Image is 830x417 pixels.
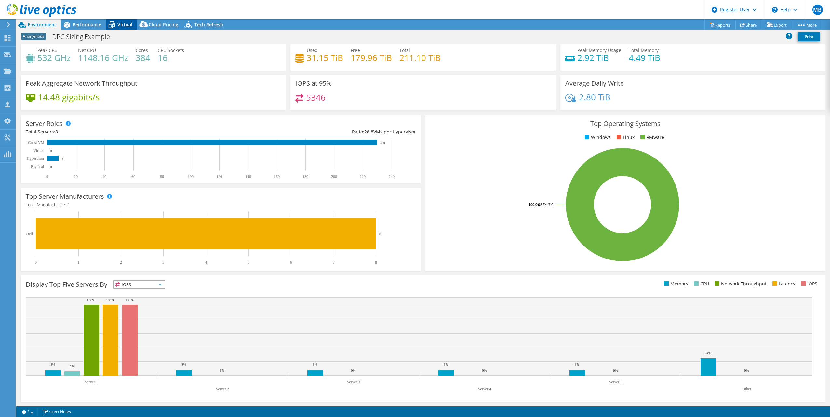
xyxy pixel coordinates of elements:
text: 7 [333,260,335,265]
text: 1 [77,260,79,265]
div: Total Servers: [26,128,221,135]
text: Other [742,387,751,391]
h4: 179.96 TiB [351,54,392,61]
span: Anonymous [21,33,46,40]
h3: Top Operating Systems [430,120,821,127]
span: Net CPU [78,47,96,53]
text: 80 [160,174,164,179]
li: Latency [771,280,795,287]
h3: IOPS at 95% [295,80,332,87]
li: Network Throughput [713,280,767,287]
text: 8% [50,362,55,366]
h1: DPC Sizing Example [49,33,120,40]
span: Peak CPU [37,47,58,53]
text: 0 [35,260,37,265]
span: Virtual [117,21,132,28]
span: Performance [73,21,101,28]
a: Share [735,20,762,30]
h4: 2.80 TiB [579,94,610,101]
text: 100% [125,298,134,302]
text: 8% [575,362,580,366]
a: Print [798,32,820,41]
text: 3 [162,260,164,265]
text: 0 [50,165,52,169]
text: 8 [62,157,63,160]
h3: Peak Aggregate Network Throughput [26,80,137,87]
tspan: 100.0% [529,202,541,207]
text: 6% [70,364,74,368]
text: Guest VM [28,140,44,145]
text: Hypervisor [27,156,44,161]
text: Server 3 [347,380,360,384]
text: 24% [705,351,711,355]
a: Project Notes [37,408,75,416]
text: 100% [106,298,114,302]
text: 200 [331,174,337,179]
text: 5 [248,260,249,265]
h4: Total Manufacturers: [26,201,416,208]
text: 100% [87,298,95,302]
text: 140 [245,174,251,179]
svg: \n [772,7,778,13]
span: Cores [136,47,148,53]
span: Total [399,47,410,53]
tspan: ESXi 7.0 [541,202,553,207]
text: 230 [381,141,385,145]
h4: 16 [158,54,184,61]
h4: 2.92 TiB [577,54,621,61]
span: Cloud Pricing [149,21,178,28]
li: IOPS [799,280,817,287]
h4: 211.10 TiB [399,54,441,61]
span: MB [812,5,823,15]
li: Windows [583,134,611,141]
text: 0 [50,149,52,153]
h4: 31.15 TiB [307,54,343,61]
span: Free [351,47,360,53]
text: 160 [274,174,280,179]
text: 6 [290,260,292,265]
text: 0% [220,368,225,372]
text: Server 2 [216,387,229,391]
text: 100 [188,174,194,179]
text: 8% [181,362,186,366]
span: 8 [55,129,58,135]
h4: 5346 [306,94,326,101]
div: Ratio: VMs per Hypervisor [221,128,416,135]
text: 0% [482,368,487,372]
text: 180 [302,174,308,179]
text: 8% [313,362,317,366]
a: Export [762,20,792,30]
h3: Server Roles [26,120,63,127]
text: 20 [74,174,78,179]
h3: Average Daily Write [565,80,624,87]
text: 8 [379,232,381,236]
li: VMware [639,134,664,141]
a: 2 [18,408,38,416]
text: Server 1 [85,380,98,384]
h4: 4.49 TiB [629,54,660,61]
li: Linux [615,134,635,141]
span: Peak Memory Usage [577,47,621,53]
text: 2 [120,260,122,265]
li: CPU [692,280,709,287]
span: CPU Sockets [158,47,184,53]
text: Virtual [33,148,45,153]
h4: 14.48 gigabits/s [38,94,100,101]
text: 220 [360,174,366,179]
text: 8 [375,260,377,265]
text: 0% [744,368,749,372]
a: Reports [704,20,736,30]
span: Total Memory [629,47,659,53]
h3: Top Server Manufacturers [26,193,104,200]
text: Physical [31,164,44,169]
a: More [792,20,822,30]
h4: 1148.16 GHz [78,54,128,61]
text: Server 4 [478,387,491,391]
span: 28.8 [364,129,373,135]
text: 4 [205,260,207,265]
text: 40 [102,174,106,179]
text: Server 5 [609,380,622,384]
h4: 384 [136,54,150,61]
text: 120 [216,174,222,179]
text: 240 [389,174,395,179]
